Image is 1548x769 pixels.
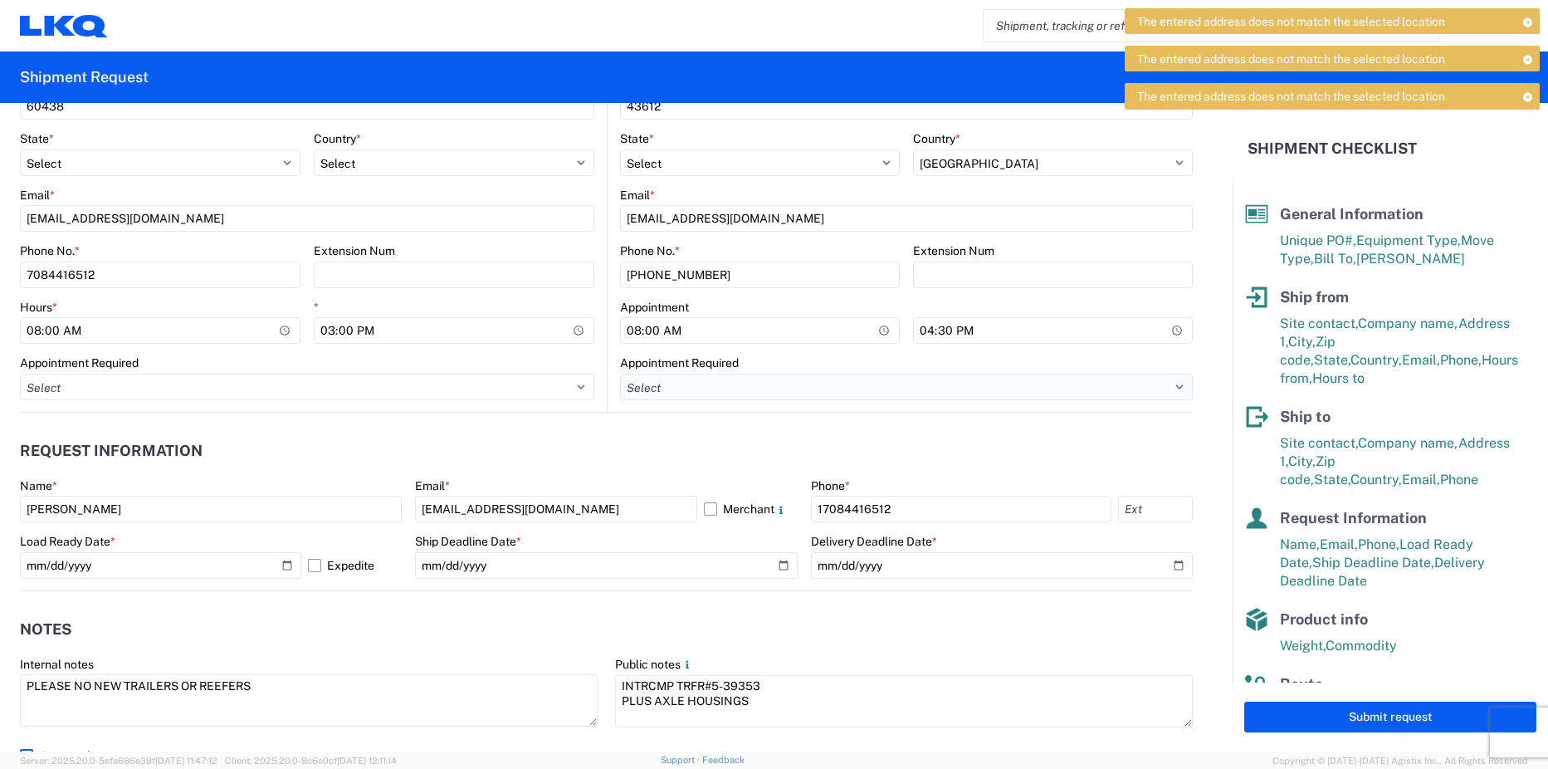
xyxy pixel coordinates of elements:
span: Company name, [1358,316,1458,331]
label: Expedite [308,552,402,579]
span: State, [1314,352,1350,368]
h2: Request Information [20,443,203,459]
span: The entered address does not match the selected location [1137,51,1445,66]
label: Delivery Deadline Date [811,534,937,549]
label: Merchant [704,496,798,522]
span: The entered address does not match the selected location [1137,89,1445,104]
span: State, [1314,472,1350,487]
span: General Information [1280,205,1423,223]
label: Email [20,188,55,203]
span: [PERSON_NAME] [1356,251,1465,267]
label: Phone No. [620,243,680,258]
label: Extension Num [314,243,395,258]
label: Appointment Required [20,355,139,370]
span: Equipment Type, [1356,233,1461,248]
span: Request Information [1280,509,1427,527]
label: Appointment [620,300,689,315]
span: Ship to [1280,408,1331,425]
span: Route [1280,675,1323,693]
input: Shipment, tracking or reference number [984,10,1414,42]
label: Name [20,478,57,493]
span: Hours to [1312,370,1365,386]
span: Site contact, [1280,435,1358,451]
h2: Shipment Checklist [1248,139,1417,159]
span: The entered address does not match the selected location [1137,14,1445,29]
label: Phone No. [20,243,80,258]
h2: Notes [20,621,71,638]
span: Ship from [1280,288,1349,306]
a: Feedback [702,755,745,765]
span: Unique PO#, [1280,233,1356,248]
label: Country [913,131,960,146]
span: Server: 2025.20.0-5efa686e39f [20,756,217,766]
a: Support [661,755,702,765]
label: Public notes [615,657,694,672]
label: Load Ready Date [20,534,115,549]
span: Commodity [1326,638,1397,654]
span: Company name, [1358,435,1458,451]
span: City, [1288,334,1316,350]
button: Submit request [1244,702,1536,732]
span: Phone, [1440,352,1482,368]
span: [DATE] 11:47:12 [155,756,217,766]
span: Ship Deadline Date, [1312,555,1434,571]
span: Email, [1320,536,1358,552]
input: Ext [1118,496,1193,522]
span: Client: 2025.20.0-8c6e0cf [225,756,397,766]
label: Appointment Required [620,355,739,370]
span: Weight, [1280,638,1326,654]
label: Extension Num [913,243,994,258]
label: State [620,131,654,146]
span: [DATE] 12:11:14 [337,756,397,766]
label: Quote only [20,742,1193,769]
label: Email [620,188,655,203]
span: Country, [1350,352,1402,368]
label: Hours [20,300,57,315]
span: Country, [1350,472,1402,487]
span: Site contact, [1280,316,1358,331]
label: Ship Deadline Date [415,534,521,549]
label: Country [314,131,361,146]
h2: Shipment Request [20,67,149,87]
span: Phone [1440,472,1478,487]
span: Name, [1280,536,1320,552]
span: Product info [1280,610,1368,628]
label: State [20,131,54,146]
label: Phone [811,478,850,493]
span: Email, [1402,472,1440,487]
span: Copyright © [DATE]-[DATE] Agistix Inc., All Rights Reserved [1272,753,1528,768]
label: Internal notes [20,657,94,672]
span: Email, [1402,352,1440,368]
span: Bill To, [1314,251,1356,267]
span: Phone, [1358,536,1399,552]
span: City, [1288,453,1316,469]
label: Email [415,478,450,493]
